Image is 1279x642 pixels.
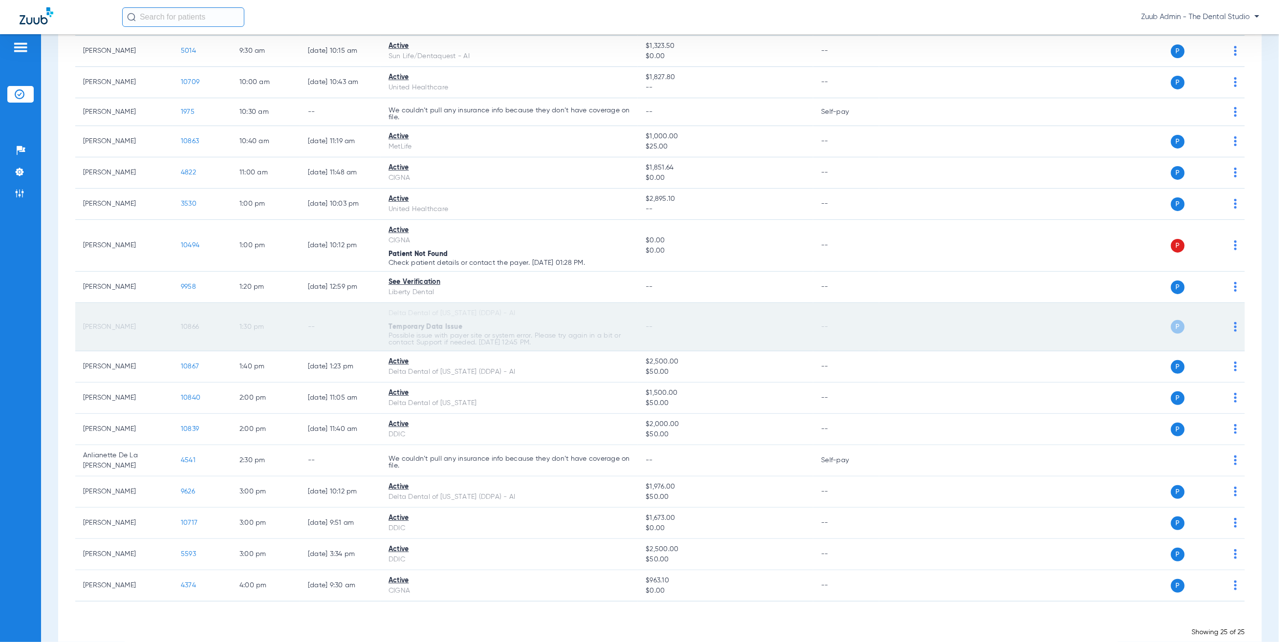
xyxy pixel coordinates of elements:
td: [PERSON_NAME] [75,36,173,67]
td: [DATE] 10:03 PM [300,189,381,220]
span: $2,500.00 [646,357,805,367]
span: 5014 [181,47,196,54]
td: -- [813,189,879,220]
span: Zuub Admin - The Dental Studio [1141,12,1259,22]
span: P [1171,320,1185,334]
td: -- [813,303,879,351]
p: Possible issue with payer site or system error. Please try again in a bit or contact Support if n... [389,332,630,346]
td: 1:00 PM [232,220,300,272]
div: Delta Dental of [US_STATE] (DDPA) - AI [389,308,630,319]
span: 10840 [181,394,200,401]
span: $50.00 [646,367,805,377]
div: CIGNA [389,586,630,596]
span: -- [646,323,653,330]
span: $1,851.64 [646,163,805,173]
span: $963.10 [646,576,805,586]
td: 10:00 AM [232,67,300,98]
td: -- [813,36,879,67]
td: -- [813,272,879,303]
span: 9626 [181,488,195,495]
td: -- [813,220,879,272]
td: 9:30 AM [232,36,300,67]
td: [DATE] 10:12 PM [300,476,381,508]
td: [PERSON_NAME] [75,67,173,98]
td: -- [300,303,381,351]
td: [DATE] 10:12 PM [300,220,381,272]
td: -- [300,98,381,126]
span: -- [646,457,653,464]
td: -- [813,476,879,508]
span: 10709 [181,79,199,86]
img: group-dot-blue.svg [1234,322,1237,332]
span: P [1171,579,1185,593]
span: P [1171,166,1185,180]
td: [DATE] 11:05 AM [300,383,381,414]
span: 10867 [181,363,199,370]
td: 1:20 PM [232,272,300,303]
td: [DATE] 3:34 PM [300,539,381,570]
div: Active [389,72,630,83]
td: [PERSON_NAME] [75,351,173,383]
span: $0.00 [646,51,805,62]
td: -- [813,351,879,383]
span: $0.00 [646,235,805,246]
td: [PERSON_NAME] [75,303,173,351]
div: United Healthcare [389,204,630,214]
td: [PERSON_NAME] [75,414,173,445]
span: $50.00 [646,555,805,565]
td: [DATE] 11:48 AM [300,157,381,189]
span: $50.00 [646,492,805,502]
img: group-dot-blue.svg [1234,549,1237,559]
span: 9958 [181,283,196,290]
span: P [1171,280,1185,294]
span: -- [646,283,653,290]
img: group-dot-blue.svg [1234,580,1237,590]
img: group-dot-blue.svg [1234,240,1237,250]
td: 2:30 PM [232,445,300,476]
span: $2,000.00 [646,419,805,429]
td: -- [300,445,381,476]
img: Zuub Logo [20,7,53,24]
span: P [1171,239,1185,253]
td: -- [813,383,879,414]
td: -- [813,508,879,539]
span: -- [646,83,805,93]
span: $1,000.00 [646,131,805,142]
span: P [1171,423,1185,436]
div: Active [389,131,630,142]
span: $1,323.50 [646,41,805,51]
span: -- [646,108,653,115]
td: -- [813,126,879,157]
span: $2,895.10 [646,194,805,204]
td: 1:40 PM [232,351,300,383]
td: 4:00 PM [232,570,300,601]
span: Showing 25 of 25 [1192,629,1245,636]
span: $50.00 [646,429,805,440]
div: CIGNA [389,235,630,246]
div: Active [389,357,630,367]
td: [DATE] 11:19 AM [300,126,381,157]
span: $1,673.00 [646,513,805,523]
td: [PERSON_NAME] [75,508,173,539]
span: 4374 [181,582,196,589]
td: [DATE] 9:30 AM [300,570,381,601]
td: [PERSON_NAME] [75,98,173,126]
td: [DATE] 10:43 AM [300,67,381,98]
span: P [1171,44,1185,58]
span: $0.00 [646,246,805,256]
span: P [1171,360,1185,374]
div: Delta Dental of [US_STATE] [389,398,630,408]
div: DDIC [389,429,630,440]
td: [PERSON_NAME] [75,189,173,220]
span: 10863 [181,138,199,145]
div: Active [389,225,630,235]
td: [PERSON_NAME] [75,476,173,508]
span: -- [646,204,805,214]
p: We couldn’t pull any insurance info because they don’t have coverage on file. [389,455,630,469]
div: MetLife [389,142,630,152]
span: Temporary Data Issue [389,323,462,330]
span: P [1171,485,1185,499]
span: $0.00 [646,586,805,596]
td: 2:00 PM [232,414,300,445]
span: P [1171,548,1185,561]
